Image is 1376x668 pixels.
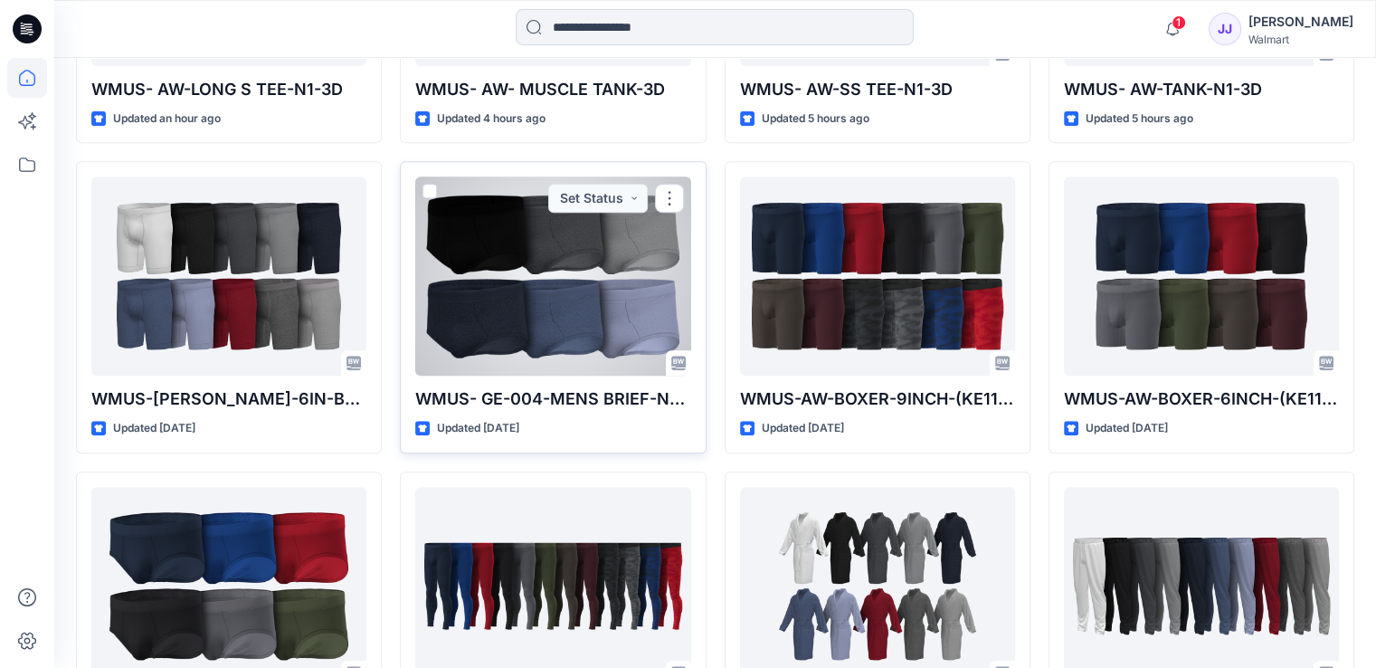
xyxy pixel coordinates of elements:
p: Updated [DATE] [113,419,195,438]
p: WMUS-AW-BOXER-9INCH-(KE1157)-N1-3D [740,386,1015,412]
p: WMUS- AW-TANK-N1-3D [1064,77,1339,102]
a: WMUS-AW-BOXER-9INCH-(KE1157)-N1-3D [740,177,1015,376]
span: 1 [1172,15,1186,30]
a: WMUS-GEORGE-6IN-BOXER-N1 [91,177,366,376]
p: Updated 5 hours ago [1086,110,1193,129]
div: JJ [1209,13,1241,45]
div: [PERSON_NAME] [1248,11,1353,33]
a: WMUS-AW-BOXER-6INCH-(KE1157)-N1 [1064,177,1339,376]
p: WMUS- AW- MUSCLE TANK-3D [415,77,690,102]
p: Updated an hour ago [113,110,221,129]
p: WMUS- GE-004-MENS BRIEF-N1-3D [415,386,690,412]
p: Updated [DATE] [762,419,844,438]
p: WMUS- AW-SS TEE-N1-3D [740,77,1015,102]
div: Walmart [1248,33,1353,46]
a: WMUS- GE-004-MENS BRIEF-N1-3D [415,177,690,376]
p: Updated [DATE] [1086,419,1168,438]
p: WMUS-AW-BOXER-6INCH-(KE1157)-N1 [1064,386,1339,412]
p: Updated [DATE] [437,419,519,438]
p: WMUS-[PERSON_NAME]-6IN-BOXER-N1 [91,386,366,412]
p: Updated 4 hours ago [437,110,546,129]
p: Updated 5 hours ago [762,110,869,129]
p: WMUS- AW-LONG S TEE-N1-3D [91,77,366,102]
